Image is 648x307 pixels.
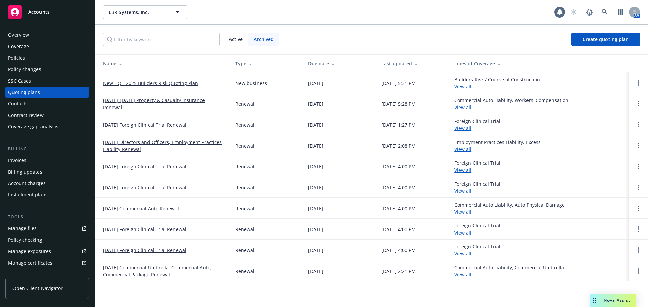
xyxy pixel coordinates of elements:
div: [DATE] 2:21 PM [381,268,416,275]
div: [DATE] 2:08 PM [381,142,416,149]
a: Manage certificates [5,257,89,268]
a: Open options [634,79,643,87]
button: EBR Systems, Inc. [103,5,187,19]
a: View all [454,104,471,111]
a: Search [598,5,612,19]
div: [DATE] 4:00 PM [381,205,416,212]
a: [DATE]-[DATE] Property & Casualty Insurance Renewal [103,97,224,111]
div: Renewal [235,142,254,149]
div: Invoices [8,155,26,166]
div: Billing [5,146,89,152]
a: View all [454,167,471,173]
div: Policy changes [8,64,41,75]
div: Foreign Clinical Trial [454,159,501,174]
div: Foreign Clinical Trial [454,222,501,236]
span: Active [229,36,243,43]
div: Overview [8,30,29,40]
span: Nova Assist [604,297,630,303]
a: [DATE] Foreign Clinical Trial Renewal [103,184,186,191]
span: Open Client Navigator [12,285,63,292]
div: [DATE] 4:00 PM [381,226,416,233]
div: Coverage gap analysis [8,121,58,132]
a: Account charges [5,178,89,189]
div: Commercial Auto Liability, Auto Physical Damage [454,201,565,215]
a: Open options [634,267,643,275]
div: Manage exposures [8,246,51,257]
a: Open options [634,225,643,233]
div: Policies [8,53,25,63]
div: [DATE] [308,100,323,108]
div: SSC Cases [8,75,31,86]
div: Renewal [235,100,254,108]
div: Renewal [235,184,254,191]
div: Commercial Auto Liability, Workers' Compensation [454,97,568,111]
div: Builders Risk / Course of Construction [454,76,540,90]
a: SSC Cases [5,75,89,86]
span: Accounts [28,9,50,15]
div: [DATE] 4:00 PM [381,163,416,170]
div: Manage claims [8,269,42,280]
div: Commercial Auto Liability, Commercial Umbrella [454,264,564,278]
a: [DATE] Foreign Clinical Trial Renewal [103,247,186,254]
div: [DATE] 4:00 PM [381,247,416,254]
a: [DATE] Commercial Auto Renewal [103,205,179,212]
div: Tools [5,214,89,220]
div: Foreign Clinical Trial [454,243,501,257]
a: Manage claims [5,269,89,280]
a: Accounts [5,3,89,22]
div: Foreign Clinical Trial [454,180,501,194]
div: Coverage [8,41,29,52]
a: View all [454,271,471,278]
a: Policies [5,53,89,63]
a: Coverage [5,41,89,52]
a: Contacts [5,98,89,109]
div: Drag to move [590,294,598,307]
span: Create quoting plan [583,36,629,42]
a: Open options [634,246,643,254]
div: Policy checking [8,235,42,245]
div: Foreign Clinical Trial [454,118,501,132]
div: Quoting plans [8,87,40,98]
a: Open options [634,121,643,129]
div: Manage certificates [8,257,52,268]
div: Renewal [235,226,254,233]
div: [DATE] [308,163,323,170]
a: Contract review [5,110,89,121]
div: Renewal [235,247,254,254]
a: Policy changes [5,64,89,75]
div: [DATE] 5:28 PM [381,100,416,108]
div: Last updated [381,60,443,67]
a: [DATE] Directors and Officers, Employment Practices Liability Renewal [103,139,224,153]
div: [DATE] [308,80,323,87]
div: [DATE] [308,205,323,212]
div: Renewal [235,268,254,275]
div: Employment Practices Liability, Excess [454,139,541,153]
span: EBR Systems, Inc. [109,9,167,16]
a: Create quoting plan [571,33,640,46]
a: Switch app [614,5,627,19]
a: View all [454,83,471,90]
div: Contract review [8,110,44,121]
a: [DATE] Foreign Clinical Trial Renewal [103,226,186,233]
div: [DATE] [308,142,323,149]
a: View all [454,146,471,152]
div: Lines of Coverage [454,60,624,67]
a: [DATE] Commercial Umbrella, Commercial Auto, Commercial Package Renewal [103,264,224,278]
a: Open options [634,183,643,191]
div: Manage files [8,223,37,234]
a: New HQ - 2025 Builders Risk Quoting Plan [103,80,198,87]
a: Billing updates [5,166,89,177]
a: Open options [634,100,643,108]
div: Due date [308,60,370,67]
a: View all [454,209,471,215]
div: Renewal [235,121,254,128]
a: Policy checking [5,235,89,245]
div: Renewal [235,163,254,170]
a: View all [454,250,471,257]
div: [DATE] [308,268,323,275]
a: Manage exposures [5,246,89,257]
div: Name [103,60,224,67]
button: Nova Assist [590,294,636,307]
div: [DATE] 1:27 PM [381,121,416,128]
